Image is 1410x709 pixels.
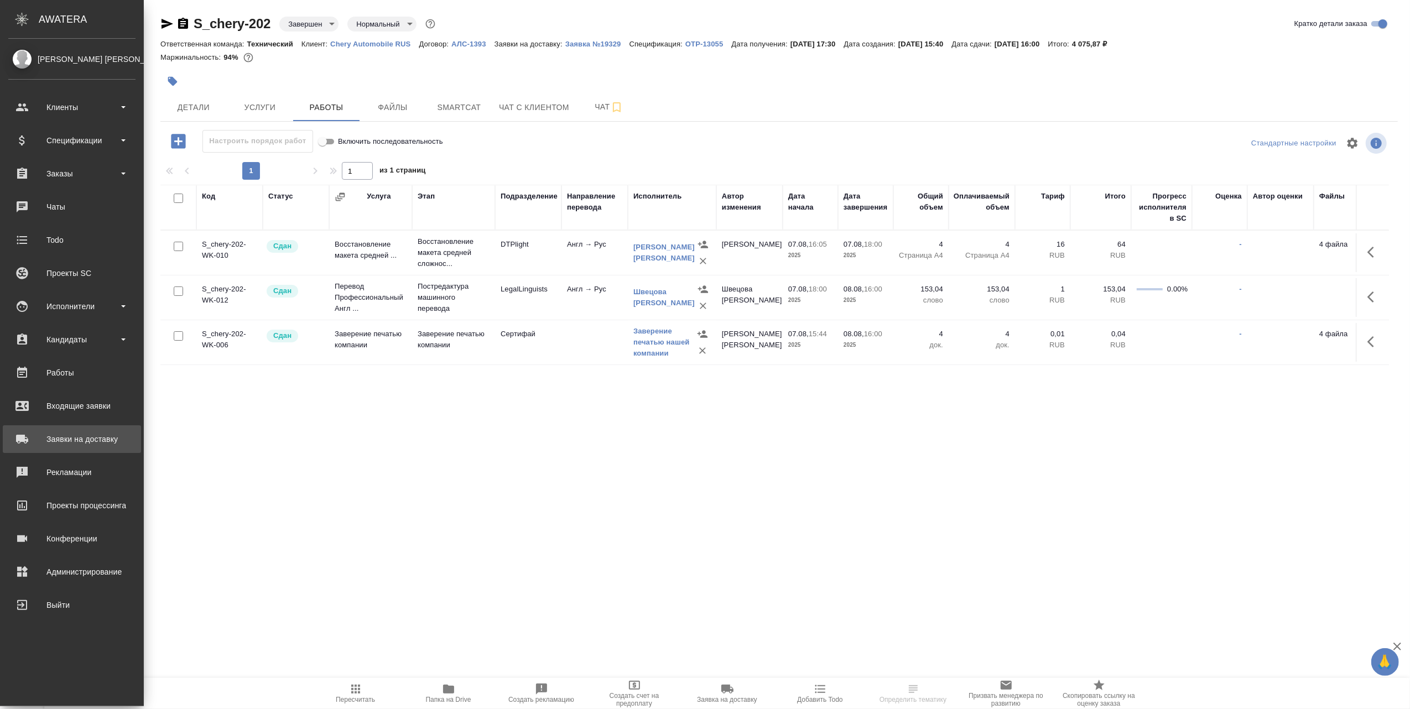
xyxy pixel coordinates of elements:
[247,40,301,48] p: Технический
[1021,250,1065,261] p: RUB
[1361,284,1387,310] button: Здесь прячутся важные кнопки
[301,40,330,48] p: Клиент:
[266,284,324,299] div: Менеджер проверил работу исполнителя, передает ее на следующий этап
[196,233,263,272] td: S_chery-202-WK-010
[8,265,136,281] div: Проекты SC
[1076,239,1126,250] p: 64
[954,191,1010,213] div: Оплачиваемый объем
[954,295,1010,306] p: слово
[1294,18,1367,29] span: Кратко детали заказа
[300,101,353,114] span: Работы
[3,359,141,387] a: Работы
[960,678,1053,709] button: Призвать менеджера по развитию
[1021,239,1065,250] p: 16
[1215,191,1242,202] div: Оценка
[952,40,995,48] p: Дата сдачи:
[899,340,943,351] p: док.
[194,16,270,31] a: S_chery-202
[167,101,220,114] span: Детали
[499,101,569,114] span: Чат с клиентом
[1076,329,1126,340] p: 0,04
[954,329,1010,340] p: 4
[266,329,324,343] div: Менеджер проверил работу исполнителя, передает ее на следующий этап
[1361,329,1387,355] button: Здесь прячутся важные кнопки
[366,101,419,114] span: Файлы
[176,17,190,30] button: Скопировать ссылку
[809,330,827,338] p: 15:44
[1167,284,1187,295] div: 0.00%
[844,340,888,351] p: 2025
[329,233,412,272] td: Восстановление макета средней ...
[582,100,636,114] span: Чат
[160,53,223,61] p: Маржинальность:
[1053,678,1146,709] button: Скопировать ссылку на оценку заказа
[844,330,864,338] p: 08.08,
[633,243,695,262] a: [PERSON_NAME] [PERSON_NAME]
[1021,329,1065,340] p: 0,01
[8,232,136,248] div: Todo
[565,40,629,48] p: Заявка №19329
[1376,650,1395,674] span: 🙏
[629,40,685,48] p: Спецификация:
[788,250,833,261] p: 2025
[196,278,263,317] td: S_chery-202-WK-012
[1076,250,1126,261] p: RUB
[1076,284,1126,295] p: 153,04
[8,99,136,116] div: Клиенты
[241,50,256,65] button: 217.08 RUB;
[495,40,565,48] p: Заявки на доставку:
[695,298,711,314] button: Удалить
[788,285,809,293] p: 07.08,
[8,53,136,65] div: [PERSON_NAME] [PERSON_NAME]
[309,678,402,709] button: Пересчитать
[8,530,136,547] div: Конференции
[501,191,558,202] div: Подразделение
[273,330,292,341] p: Сдан
[8,132,136,149] div: Спецификации
[8,165,136,182] div: Заказы
[633,191,682,202] div: Исполнитель
[899,295,943,306] p: слово
[954,340,1010,351] p: док.
[8,331,136,348] div: Кандидаты
[3,392,141,420] a: Входящие заявки
[508,696,574,703] span: Создать рекламацию
[561,278,628,317] td: Англ → Рус
[1048,40,1072,48] p: Итого:
[809,240,827,248] p: 16:05
[3,193,141,221] a: Чаты
[1076,295,1126,306] p: RUB
[1371,648,1399,676] button: 🙏
[1076,340,1126,351] p: RUB
[695,253,711,269] button: Удалить
[418,281,490,314] p: Постредактура машинного перевода
[426,696,471,703] span: Папка на Drive
[495,678,588,709] button: Создать рекламацию
[788,330,809,338] p: 07.08,
[1240,240,1242,248] a: -
[844,285,864,293] p: 08.08,
[8,497,136,514] div: Проекты процессинга
[8,431,136,447] div: Заявки на доставку
[3,226,141,254] a: Todo
[1248,135,1339,152] div: split button
[1319,239,1375,250] p: 4 файла
[1041,191,1065,202] div: Тариф
[268,191,293,202] div: Статус
[367,191,391,202] div: Услуга
[3,525,141,552] a: Конференции
[633,288,695,307] a: Швецова [PERSON_NAME]
[864,240,882,248] p: 18:00
[202,191,215,202] div: Код
[379,164,426,180] span: из 1 страниц
[685,39,731,48] a: OTP-13055
[266,239,324,254] div: Менеджер проверил работу исполнителя, передает ее на следующий этап
[899,191,943,213] div: Общий объем
[1253,191,1303,202] div: Автор оценки
[451,39,494,48] a: АЛС-1393
[788,191,833,213] div: Дата начала
[899,284,943,295] p: 153,04
[196,323,263,362] td: S_chery-202-WK-006
[633,327,690,357] a: Заверение печатью нашей компании
[954,239,1010,250] p: 4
